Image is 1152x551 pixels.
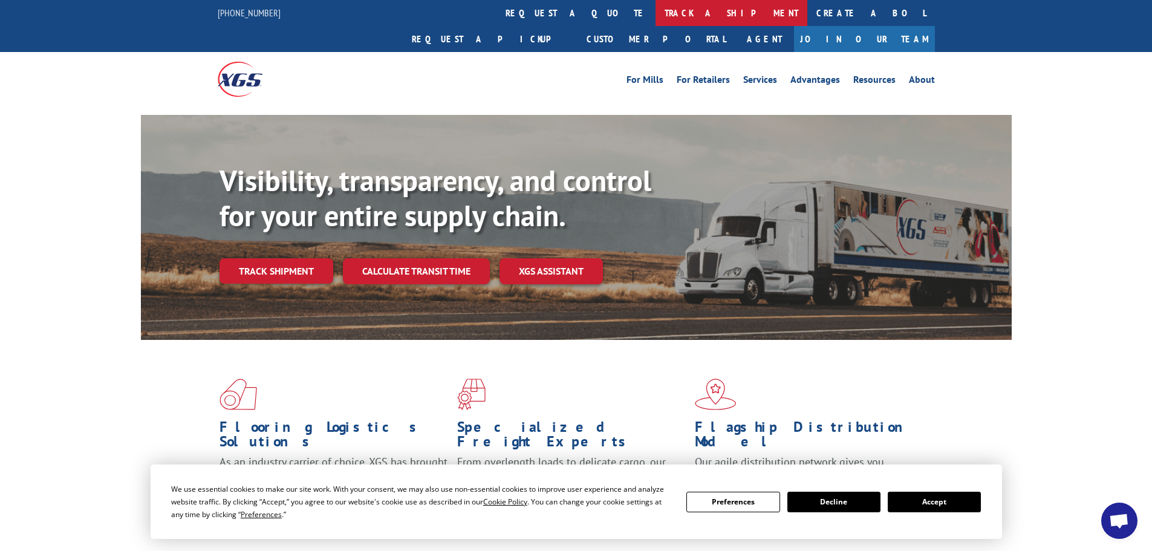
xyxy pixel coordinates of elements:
[787,492,880,512] button: Decline
[220,258,333,284] a: Track shipment
[220,379,257,410] img: xgs-icon-total-supply-chain-intelligence-red
[853,75,896,88] a: Resources
[888,492,981,512] button: Accept
[241,509,282,520] span: Preferences
[626,75,663,88] a: For Mills
[457,455,686,509] p: From overlength loads to delicate cargo, our experienced staff knows the best way to move your fr...
[695,420,923,455] h1: Flagship Distribution Model
[151,465,1002,539] div: Cookie Consent Prompt
[578,26,735,52] a: Customer Portal
[909,75,935,88] a: About
[695,379,737,410] img: xgs-icon-flagship-distribution-model-red
[500,258,603,284] a: XGS ASSISTANT
[677,75,730,88] a: For Retailers
[483,497,527,507] span: Cookie Policy
[343,258,490,284] a: Calculate transit time
[1101,503,1137,539] div: Open chat
[794,26,935,52] a: Join Our Team
[735,26,794,52] a: Agent
[695,455,917,483] span: Our agile distribution network gives you nationwide inventory management on demand.
[686,492,779,512] button: Preferences
[220,455,447,498] span: As an industry carrier of choice, XGS has brought innovation and dedication to flooring logistics...
[218,7,281,19] a: [PHONE_NUMBER]
[171,483,672,521] div: We use essential cookies to make our site work. With your consent, we may also use non-essential ...
[743,75,777,88] a: Services
[220,420,448,455] h1: Flooring Logistics Solutions
[220,161,651,234] b: Visibility, transparency, and control for your entire supply chain.
[403,26,578,52] a: Request a pickup
[790,75,840,88] a: Advantages
[457,420,686,455] h1: Specialized Freight Experts
[457,379,486,410] img: xgs-icon-focused-on-flooring-red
